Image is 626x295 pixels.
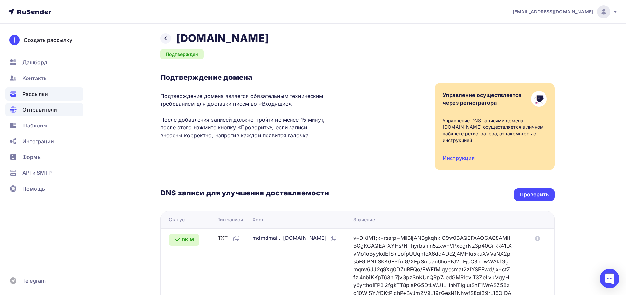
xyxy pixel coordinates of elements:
span: Формы [22,153,42,161]
span: Telegram [22,277,46,284]
span: API и SMTP [22,169,52,177]
div: Создать рассылку [24,36,72,44]
span: Интеграции [22,137,54,145]
h3: Подтверждение домена [160,73,329,82]
a: Формы [5,150,83,164]
div: TXT [218,234,240,242]
a: [EMAIL_ADDRESS][DOMAIN_NAME] [513,5,618,18]
div: Проверить [520,191,549,198]
span: Отправители [22,106,57,114]
a: Отправители [5,103,83,116]
a: Рассылки [5,87,83,101]
span: Дашборд [22,58,47,66]
span: DKIM [182,237,194,243]
div: Значение [353,216,375,223]
div: Управление DNS записями домена [DOMAIN_NAME] осуществляется в личном кабинете регистратора, ознак... [443,117,547,144]
div: Подтвержден [160,49,204,59]
h3: DNS записи для улучшения доставляемости [160,188,329,199]
span: [EMAIL_ADDRESS][DOMAIN_NAME] [513,9,593,15]
div: mdmdmail._[DOMAIN_NAME] [252,234,337,242]
h2: [DOMAIN_NAME] [176,32,269,45]
div: Тип записи [218,216,243,223]
a: Шаблоны [5,119,83,132]
a: Контакты [5,72,83,85]
span: Помощь [22,185,45,193]
div: Хост [252,216,264,223]
span: Рассылки [22,90,48,98]
div: Статус [169,216,185,223]
span: Контакты [22,74,48,82]
p: Подтверждение домена является обязательным техническим требованием для доставки писем во «Входящи... [160,92,329,139]
a: Инструкция [443,155,475,161]
div: Управление осуществляется через регистратора [443,91,522,107]
span: Шаблоны [22,122,47,129]
a: Дашборд [5,56,83,69]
